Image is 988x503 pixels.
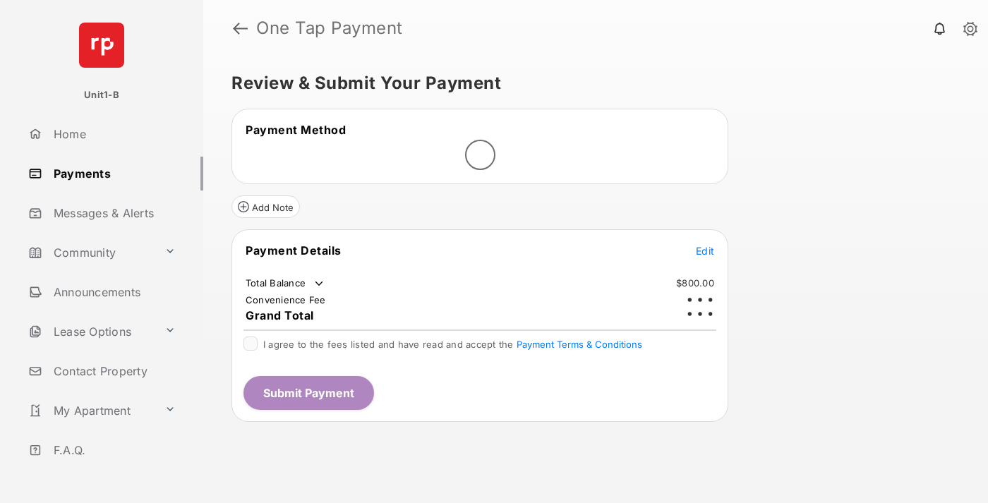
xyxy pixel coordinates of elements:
[245,293,327,306] td: Convenience Fee
[23,236,159,269] a: Community
[231,75,948,92] h5: Review & Submit Your Payment
[245,277,326,291] td: Total Balance
[231,195,300,218] button: Add Note
[517,339,642,350] button: I agree to the fees listed and have read and accept the
[23,196,203,230] a: Messages & Alerts
[246,308,314,322] span: Grand Total
[263,339,642,350] span: I agree to the fees listed and have read and accept the
[23,275,203,309] a: Announcements
[246,243,342,257] span: Payment Details
[23,157,203,190] a: Payments
[23,354,203,388] a: Contact Property
[84,88,119,102] p: Unit1-B
[23,117,203,151] a: Home
[246,123,346,137] span: Payment Method
[243,376,374,410] button: Submit Payment
[256,20,403,37] strong: One Tap Payment
[675,277,715,289] td: $800.00
[79,23,124,68] img: svg+xml;base64,PHN2ZyB4bWxucz0iaHR0cDovL3d3dy53My5vcmcvMjAwMC9zdmciIHdpZHRoPSI2NCIgaGVpZ2h0PSI2NC...
[696,243,714,257] button: Edit
[23,315,159,349] a: Lease Options
[23,394,159,428] a: My Apartment
[23,433,203,467] a: F.A.Q.
[696,245,714,257] span: Edit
